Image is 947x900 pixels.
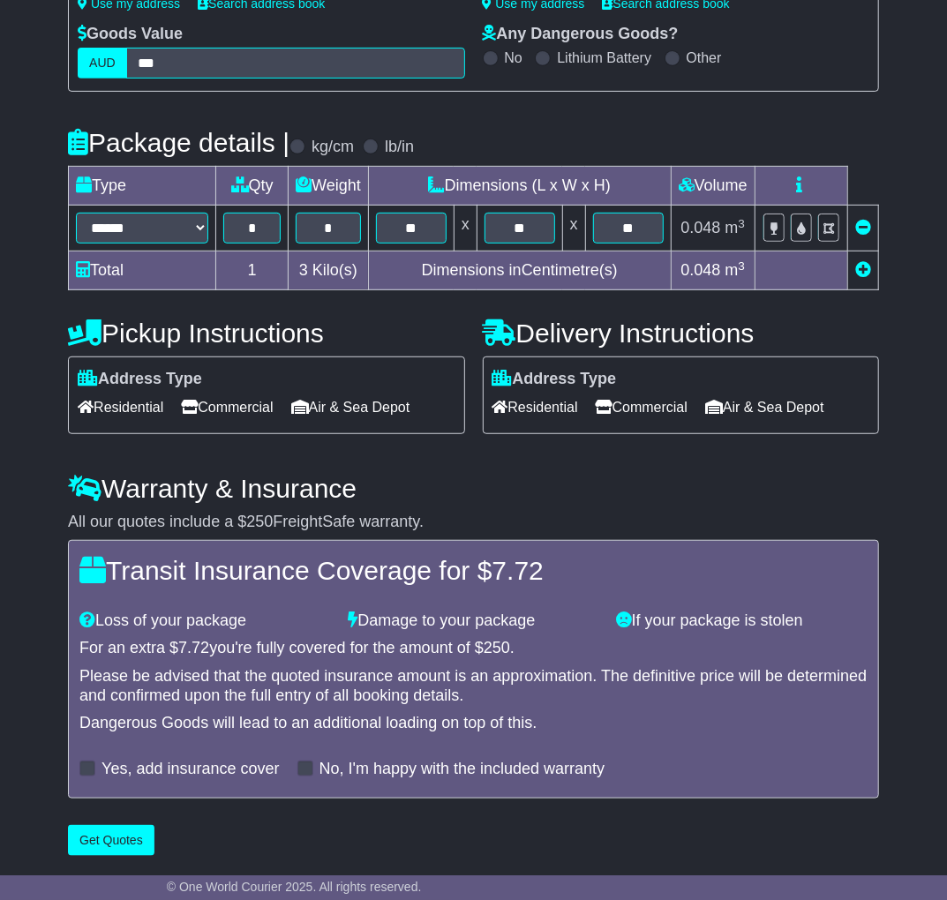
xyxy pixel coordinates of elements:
[291,394,410,421] span: Air & Sea Depot
[69,167,216,206] td: Type
[68,513,879,532] div: All our quotes include a $ FreightSafe warranty.
[68,128,289,157] h4: Package details |
[79,639,868,658] div: For an extra $ you're fully covered for the amount of $ .
[68,319,464,348] h4: Pickup Instructions
[289,167,369,206] td: Weight
[705,394,824,421] span: Air & Sea Depot
[557,49,651,66] label: Lithium Battery
[78,370,202,389] label: Address Type
[681,219,721,236] span: 0.048
[79,714,868,733] div: Dangerous Goods will lead to an additional loading on top of this.
[79,667,868,705] div: Please be advised that the quoted insurance amount is an approximation. The definitive price will...
[68,825,154,856] button: Get Quotes
[79,556,868,585] h4: Transit Insurance Coverage for $
[289,251,369,290] td: Kilo(s)
[299,261,308,279] span: 3
[739,259,746,273] sup: 3
[167,880,422,894] span: © One World Courier 2025. All rights reserved.
[492,394,578,421] span: Residential
[596,394,688,421] span: Commercial
[505,49,522,66] label: No
[178,639,209,656] span: 7.72
[319,760,605,779] label: No, I'm happy with the included warranty
[78,48,127,79] label: AUD
[246,513,273,530] span: 250
[855,219,871,236] a: Remove this item
[216,251,289,290] td: 1
[492,370,617,389] label: Address Type
[101,760,279,779] label: Yes, add insurance cover
[71,611,339,631] div: Loss of your package
[492,556,544,585] span: 7.72
[681,261,721,279] span: 0.048
[562,206,585,251] td: x
[855,261,871,279] a: Add new item
[671,167,755,206] td: Volume
[216,167,289,206] td: Qty
[181,394,273,421] span: Commercial
[339,611,607,631] div: Damage to your package
[78,394,163,421] span: Residential
[483,319,879,348] h4: Delivery Instructions
[312,138,354,157] label: kg/cm
[687,49,722,66] label: Other
[725,261,746,279] span: m
[68,474,879,503] h4: Warranty & Insurance
[608,611,876,631] div: If your package is stolen
[368,251,671,290] td: Dimensions in Centimetre(s)
[368,167,671,206] td: Dimensions (L x W x H)
[484,639,510,656] span: 250
[69,251,216,290] td: Total
[78,25,183,44] label: Goods Value
[483,25,679,44] label: Any Dangerous Goods?
[725,219,746,236] span: m
[385,138,414,157] label: lb/in
[739,217,746,230] sup: 3
[454,206,477,251] td: x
